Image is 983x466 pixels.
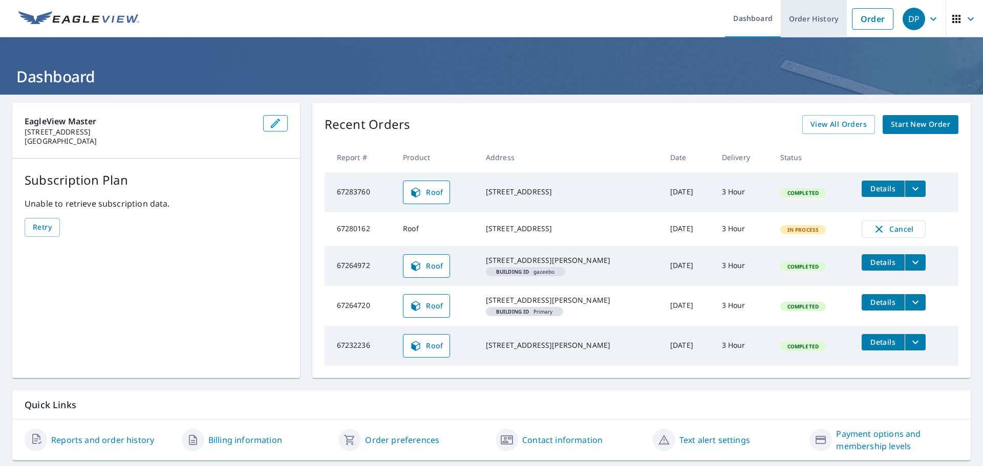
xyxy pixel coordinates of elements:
[862,294,905,310] button: detailsBtn-67264720
[781,303,825,310] span: Completed
[51,434,154,446] a: Reports and order history
[802,115,875,134] a: View All Orders
[781,226,825,233] span: In Process
[325,212,395,246] td: 67280162
[25,171,288,189] p: Subscription Plan
[410,186,443,198] span: Roof
[490,309,559,314] span: Primary
[496,309,529,314] em: Building ID
[781,263,825,270] span: Completed
[486,295,654,305] div: [STREET_ADDRESS][PERSON_NAME]
[33,221,52,234] span: Retry
[25,137,255,146] p: [GEOGRAPHIC_DATA]
[486,187,654,197] div: [STREET_ADDRESS]
[905,181,926,197] button: filesDropdownBtn-67283760
[862,334,905,350] button: detailsBtn-67232236
[868,257,899,267] span: Details
[662,326,714,366] td: [DATE]
[25,127,255,137] p: [STREET_ADDRESS]
[662,142,714,172] th: Date
[486,255,654,265] div: [STREET_ADDRESS][PERSON_NAME]
[868,337,899,347] span: Details
[325,286,395,326] td: 67264720
[905,254,926,271] button: filesDropdownBtn-67264972
[325,115,411,134] p: Recent Orders
[714,286,772,326] td: 3 Hour
[18,11,139,27] img: EV Logo
[25,197,288,210] p: Unable to retrieve subscription data.
[490,269,561,274] span: gazeebo
[868,297,899,307] span: Details
[410,260,443,272] span: Roof
[25,218,60,237] button: Retry
[662,172,714,212] td: [DATE]
[810,118,867,131] span: View All Orders
[862,254,905,271] button: detailsBtn-67264972
[486,340,654,350] div: [STREET_ADDRESS][PERSON_NAME]
[208,434,282,446] a: Billing information
[836,428,958,452] a: Payment options and membership levels
[714,326,772,366] td: 3 Hour
[325,142,395,172] th: Report #
[403,294,450,318] a: Roof
[862,220,926,238] button: Cancel
[679,434,750,446] a: Text alert settings
[662,286,714,326] td: [DATE]
[714,172,772,212] td: 3 Hour
[325,326,395,366] td: 67232236
[714,212,772,246] td: 3 Hour
[325,172,395,212] td: 67283760
[410,340,443,352] span: Roof
[395,212,478,246] td: Roof
[403,254,450,278] a: Roof
[486,224,654,234] div: [STREET_ADDRESS]
[905,334,926,350] button: filesDropdownBtn-67232236
[478,142,662,172] th: Address
[852,8,893,30] a: Order
[891,118,950,131] span: Start New Order
[325,246,395,286] td: 67264972
[25,398,958,411] p: Quick Links
[365,434,439,446] a: Order preferences
[772,142,853,172] th: Status
[862,181,905,197] button: detailsBtn-67283760
[25,115,255,127] p: EagleView Master
[410,300,443,312] span: Roof
[781,189,825,196] span: Completed
[403,334,450,358] a: Roof
[883,115,958,134] a: Start New Order
[872,223,915,235] span: Cancel
[905,294,926,310] button: filesDropdownBtn-67264720
[662,212,714,246] td: [DATE]
[714,142,772,172] th: Delivery
[781,343,825,350] span: Completed
[868,184,899,193] span: Details
[903,8,925,30] div: DP
[496,269,529,274] em: Building ID
[714,246,772,286] td: 3 Hour
[395,142,478,172] th: Product
[522,434,603,446] a: Contact information
[403,181,450,204] a: Roof
[662,246,714,286] td: [DATE]
[12,66,971,87] h1: Dashboard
